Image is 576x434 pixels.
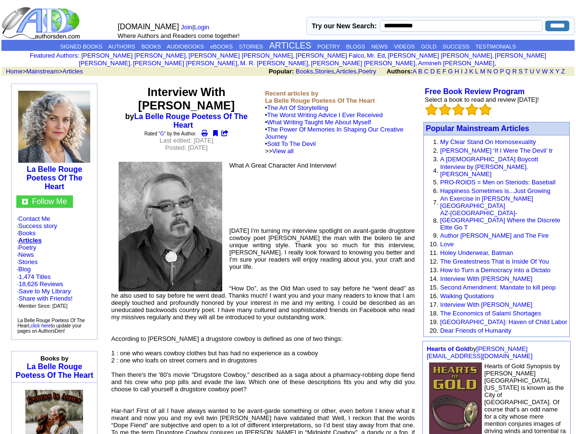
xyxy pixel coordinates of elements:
[160,131,164,136] a: G
[425,87,525,96] b: Free Book Review Program
[40,355,69,362] b: Books by
[440,327,511,334] a: Dear Friends of Humanity
[426,124,529,133] font: Popular Mainstream Articles
[430,249,438,256] font: 11.
[26,165,82,191] b: La Belle Rouge Poetess Of The Heart
[32,197,67,205] font: Follow Me
[469,68,474,75] a: K
[336,68,357,75] a: Articles
[430,68,434,75] a: D
[500,68,504,75] a: P
[18,222,57,229] a: Success story
[433,167,438,174] font: 4.
[19,280,63,288] a: 18,626 Reviews
[17,273,72,309] font: · ·
[269,68,574,75] font: , , ,
[430,275,438,282] font: 14.
[31,323,51,328] a: click here
[265,111,404,155] font: •
[265,140,316,155] font: • >>
[19,303,68,309] font: Member Since: [DATE]
[430,258,438,265] font: 12.
[19,288,71,295] a: Save to My Library
[430,292,438,300] font: 16.
[440,187,551,194] a: Happiness Sometimes is...Just Growing
[79,52,546,67] a: [PERSON_NAME] [PERSON_NAME]
[475,44,516,49] a: TESTIMONIALS
[18,265,31,273] a: Blog
[315,68,334,75] a: Stories
[386,53,387,59] font: i
[296,68,313,75] a: Books
[267,119,371,126] a: What Writing Taught Me About Myself
[358,68,376,75] a: Poetry
[433,217,438,224] font: 8.
[440,195,533,209] a: An Exercise in [PERSON_NAME][GEOGRAPHIC_DATA]
[466,103,478,116] img: bigemptystars.png
[267,111,383,119] a: The Worst Writing Advice I Ever Received
[388,52,492,59] a: [PERSON_NAME] [PERSON_NAME]
[430,241,438,248] font: 10.
[18,244,36,251] a: Poetry
[267,140,315,147] a: Sold To The Devil
[239,44,263,49] a: STORIES
[512,68,516,75] a: R
[311,60,415,67] a: [PERSON_NAME] [PERSON_NAME]
[524,68,528,75] a: T
[60,44,102,49] a: SIGNED BOOKS
[433,199,438,206] font: 7.
[480,68,485,75] a: M
[536,68,540,75] a: V
[160,137,214,151] font: Last edited: [DATE] Posted: [DATE]
[417,61,418,66] font: i
[542,68,548,75] a: W
[2,68,83,75] font: > >
[62,68,83,75] a: Articles
[430,266,438,274] font: 13.
[118,23,179,31] font: [DOMAIN_NAME]
[17,318,84,334] font: La Belle Rouge Poetess Of The Heart, to update your pages on AuthorsDen!
[550,68,554,75] a: X
[240,60,308,67] a: M. R. [PERSON_NAME]
[440,232,549,239] a: Author [PERSON_NAME] and The Fire
[496,61,497,66] font: i
[464,68,468,75] a: J
[440,209,560,231] a: AZ-[GEOGRAPHIC_DATA]-[GEOGRAPHIC_DATA] Where the Discrete Elite Go T
[424,68,428,75] a: C
[310,61,311,66] font: i
[461,68,463,75] a: I
[455,68,459,75] a: H
[18,251,34,258] a: News
[265,126,404,155] font: •
[440,179,555,186] a: PRO-ROIDS = Men on Steriods: Baseball
[265,90,375,104] b: Recent articles by La Belle Rouge Poetess Of The Heart
[265,126,404,140] a: The Power Of Memories In Shaping Our Creative Journey
[144,131,196,136] font: Rated " " by the Author.
[440,163,528,178] a: Interview by [PERSON_NAME]. [PERSON_NAME]
[475,68,479,75] a: L
[440,138,536,145] a: My Clear Stand On Homosexuality
[6,68,23,75] a: Home
[167,44,204,49] a: AUDIOBOOKS
[19,295,72,302] a: Share with Friends!
[265,104,404,155] font: •
[427,345,532,360] font: by
[317,44,340,49] a: POETRY
[427,345,470,352] a: Hearts of Gold
[181,24,192,31] a: Join
[189,52,293,59] a: [PERSON_NAME] [PERSON_NAME]
[108,44,135,49] a: AUTHORS
[269,41,312,50] a: ARTICLES
[418,60,494,67] a: Armineh [PERSON_NAME]
[16,362,94,379] a: La Belle Rouge Poetess Of The Heart
[430,318,438,325] font: 19.
[272,147,294,155] a: View all
[30,52,79,59] font: :
[26,68,59,75] a: Mainstream
[295,53,296,59] font: i
[427,345,532,360] a: [PERSON_NAME] [EMAIL_ADDRESS][DOMAIN_NAME]
[134,112,248,129] a: La Belle Rouge Poetess Of The Heart
[440,275,532,282] a: Interview With [PERSON_NAME]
